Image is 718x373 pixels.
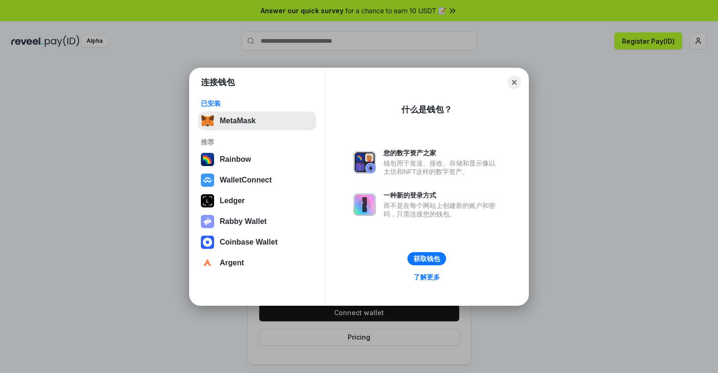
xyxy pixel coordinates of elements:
button: 获取钱包 [407,252,446,265]
img: svg+xml,%3Csvg%20xmlns%3D%22http%3A%2F%2Fwww.w3.org%2F2000%2Fsvg%22%20fill%3D%22none%22%20viewBox... [353,151,376,174]
img: svg+xml,%3Csvg%20width%3D%2228%22%20height%3D%2228%22%20viewBox%3D%220%200%2028%2028%22%20fill%3D... [201,174,214,187]
div: WalletConnect [220,176,272,184]
button: WalletConnect [198,171,316,190]
button: Ledger [198,191,316,210]
a: 了解更多 [408,271,446,283]
h1: 连接钱包 [201,77,235,88]
div: 而不是在每个网站上创建新的账户和密码，只需连接您的钱包。 [383,201,500,218]
button: Coinbase Wallet [198,233,316,252]
img: svg+xml,%3Csvg%20width%3D%22120%22%20height%3D%22120%22%20viewBox%3D%220%200%20120%20120%22%20fil... [201,153,214,166]
div: 一种新的登录方式 [383,191,500,199]
div: Coinbase Wallet [220,238,278,246]
div: 您的数字资产之家 [383,149,500,157]
button: Rainbow [198,150,316,169]
div: 推荐 [201,138,313,146]
div: 钱包用于发送、接收、存储和显示像以太坊和NFT这样的数字资产。 [383,159,500,176]
img: svg+xml,%3Csvg%20width%3D%2228%22%20height%3D%2228%22%20viewBox%3D%220%200%2028%2028%22%20fill%3D... [201,236,214,249]
img: svg+xml,%3Csvg%20xmlns%3D%22http%3A%2F%2Fwww.w3.org%2F2000%2Fsvg%22%20fill%3D%22none%22%20viewBox... [201,215,214,228]
button: Rabby Wallet [198,212,316,231]
img: svg+xml,%3Csvg%20width%3D%2228%22%20height%3D%2228%22%20viewBox%3D%220%200%2028%2028%22%20fill%3D... [201,256,214,270]
div: 什么是钱包？ [401,104,452,115]
div: Rainbow [220,155,251,164]
img: svg+xml,%3Csvg%20xmlns%3D%22http%3A%2F%2Fwww.w3.org%2F2000%2Fsvg%22%20fill%3D%22none%22%20viewBox... [353,193,376,216]
img: svg+xml,%3Csvg%20xmlns%3D%22http%3A%2F%2Fwww.w3.org%2F2000%2Fsvg%22%20width%3D%2228%22%20height%3... [201,194,214,207]
div: MetaMask [220,117,255,125]
div: Rabby Wallet [220,217,267,226]
div: Argent [220,259,244,267]
div: 获取钱包 [414,254,440,263]
button: Close [508,76,521,89]
img: svg+xml,%3Csvg%20fill%3D%22none%22%20height%3D%2233%22%20viewBox%3D%220%200%2035%2033%22%20width%... [201,114,214,127]
button: MetaMask [198,111,316,130]
div: 了解更多 [414,273,440,281]
div: 已安装 [201,99,313,108]
button: Argent [198,254,316,272]
div: Ledger [220,197,245,205]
